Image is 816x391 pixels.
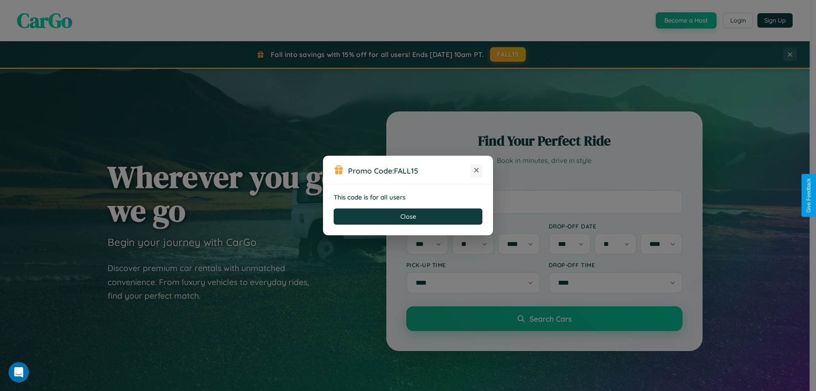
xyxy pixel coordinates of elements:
iframe: Intercom live chat [8,362,29,382]
div: Give Feedback [806,178,812,213]
button: Close [334,208,482,225]
b: FALL15 [394,166,418,175]
strong: This code is for all users [334,193,405,201]
h3: Promo Code: [348,166,470,175]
